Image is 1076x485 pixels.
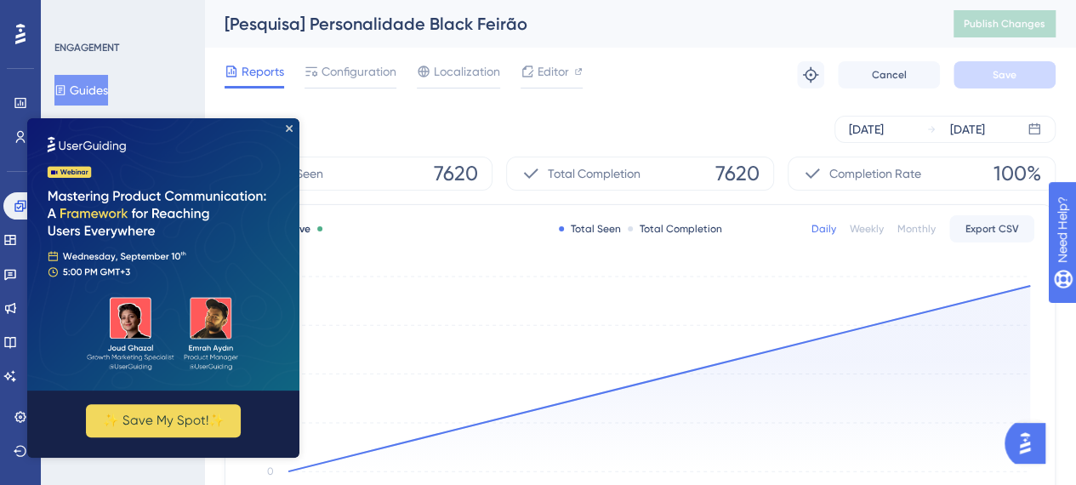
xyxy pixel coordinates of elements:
[40,4,106,25] span: Need Help?
[993,160,1041,187] span: 100%
[949,215,1034,242] button: Export CSV
[965,222,1019,236] span: Export CSV
[538,61,569,82] span: Editor
[559,222,621,236] div: Total Seen
[850,222,884,236] div: Weekly
[54,41,119,54] div: ENGAGEMENT
[628,222,722,236] div: Total Completion
[322,61,396,82] span: Configuration
[54,112,117,143] button: Hotspots
[954,61,1056,88] button: Save
[849,119,884,140] div: [DATE]
[242,61,284,82] span: Reports
[954,10,1056,37] button: Publish Changes
[964,17,1045,31] span: Publish Changes
[548,163,640,184] span: Total Completion
[225,12,911,36] div: [Pesquisa] Personalidade Black Feirão
[872,68,907,82] span: Cancel
[950,119,985,140] div: [DATE]
[993,68,1016,82] span: Save
[54,75,108,106] button: Guides
[829,163,921,184] span: Completion Rate
[59,286,213,319] button: ✨ Save My Spot!✨
[838,61,940,88] button: Cancel
[897,222,936,236] div: Monthly
[434,61,500,82] span: Localization
[259,7,265,14] div: Close Preview
[267,465,274,477] tspan: 0
[434,160,478,187] span: 7620
[811,222,836,236] div: Daily
[715,160,760,187] span: 7620
[1005,418,1056,469] iframe: UserGuiding AI Assistant Launcher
